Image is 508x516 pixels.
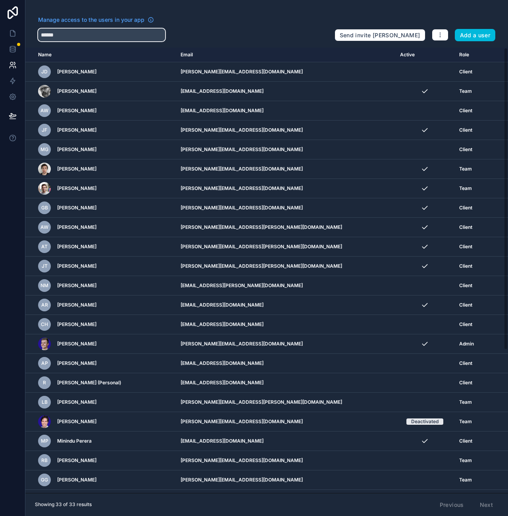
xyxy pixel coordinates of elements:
span: [PERSON_NAME] [57,302,96,308]
td: [PERSON_NAME][EMAIL_ADDRESS][DOMAIN_NAME] [176,159,395,179]
span: Team [459,88,472,94]
span: AW [40,107,48,114]
span: [PERSON_NAME] [57,107,96,114]
span: Client [459,127,472,133]
th: Role [454,48,485,62]
span: [PERSON_NAME] [57,88,96,94]
span: Client [459,69,472,75]
td: [PERSON_NAME][EMAIL_ADDRESS][DOMAIN_NAME] [176,198,395,218]
td: [EMAIL_ADDRESS][DOMAIN_NAME] [176,295,395,315]
span: JT [42,263,48,269]
td: [EMAIL_ADDRESS][DOMAIN_NAME] [176,432,395,451]
td: [PERSON_NAME][EMAIL_ADDRESS][PERSON_NAME][DOMAIN_NAME] [176,218,395,237]
td: [EMAIL_ADDRESS][DOMAIN_NAME] [176,373,395,393]
td: [PERSON_NAME][EMAIL_ADDRESS][DOMAIN_NAME] [176,121,395,140]
td: [PERSON_NAME][EMAIL_ADDRESS][DOMAIN_NAME] [176,62,395,82]
span: [PERSON_NAME] [57,341,96,347]
span: NM [40,282,48,289]
span: JD [41,69,48,75]
span: [PERSON_NAME] [57,69,96,75]
td: [EMAIL_ADDRESS][DOMAIN_NAME] [176,82,395,101]
span: [PERSON_NAME] [57,263,96,269]
span: Client [459,321,472,328]
span: Team [459,418,472,425]
td: [PERSON_NAME][EMAIL_ADDRESS][PERSON_NAME][DOMAIN_NAME] [176,393,395,412]
span: [PERSON_NAME] [57,282,96,289]
span: [PERSON_NAME] [57,127,96,133]
td: [PERSON_NAME][EMAIL_ADDRESS][PERSON_NAME][DOMAIN_NAME] [176,257,395,276]
span: Client [459,282,472,289]
span: [PERSON_NAME] [57,224,96,230]
div: scrollable content [25,48,508,493]
span: GB [41,205,48,211]
span: [PERSON_NAME] [57,360,96,366]
button: Add a user [455,29,496,42]
td: [PERSON_NAME][EMAIL_ADDRESS][DOMAIN_NAME] [176,334,395,354]
td: [PERSON_NAME][EMAIL_ADDRESS][DOMAIN_NAME] [176,490,395,509]
span: AR [41,302,48,308]
span: [PERSON_NAME] [57,166,96,172]
span: Client [459,360,472,366]
span: Manage access to the users in your app [38,16,144,24]
span: Client [459,438,472,444]
span: R [43,380,46,386]
td: [PERSON_NAME][EMAIL_ADDRESS][DOMAIN_NAME] [176,179,395,198]
span: Client [459,244,472,250]
div: Deactivated [411,418,439,425]
span: Team [459,399,472,405]
span: [PERSON_NAME] [57,185,96,192]
span: AT [41,244,48,250]
td: [EMAIL_ADDRESS][DOMAIN_NAME] [176,101,395,121]
td: [PERSON_NAME][EMAIL_ADDRESS][DOMAIN_NAME] [176,140,395,159]
span: AW [40,224,48,230]
td: [PERSON_NAME][EMAIL_ADDRESS][DOMAIN_NAME] [176,451,395,470]
span: [PERSON_NAME] [57,205,96,211]
span: Client [459,302,472,308]
td: [PERSON_NAME][EMAIL_ADDRESS][DOMAIN_NAME] [176,470,395,490]
span: GG [41,477,48,483]
td: [PERSON_NAME][EMAIL_ADDRESS][DOMAIN_NAME] [176,412,395,432]
span: JF [42,127,47,133]
span: AP [41,360,48,366]
span: Client [459,205,472,211]
td: [EMAIL_ADDRESS][DOMAIN_NAME] [176,315,395,334]
a: Manage access to the users in your app [38,16,154,24]
span: Client [459,263,472,269]
span: [PERSON_NAME] [57,457,96,464]
span: [PERSON_NAME] [57,399,96,405]
span: LB [42,399,48,405]
span: [PERSON_NAME] [57,418,96,425]
th: Active [395,48,455,62]
span: CH [41,321,48,328]
span: Client [459,146,472,153]
td: [PERSON_NAME][EMAIL_ADDRESS][PERSON_NAME][DOMAIN_NAME] [176,237,395,257]
td: [EMAIL_ADDRESS][DOMAIN_NAME] [176,354,395,373]
span: Team [459,477,472,483]
span: MG [40,146,48,153]
span: Minindu Perera [57,438,92,444]
span: [PERSON_NAME] [57,244,96,250]
span: [PERSON_NAME] [57,146,96,153]
span: Team [459,457,472,464]
th: Email [176,48,395,62]
button: Send invite [PERSON_NAME] [335,29,425,42]
span: Showing 33 of 33 results [35,501,92,508]
span: [PERSON_NAME] [57,477,96,483]
th: Name [25,48,176,62]
span: Team [459,166,472,172]
span: Client [459,224,472,230]
span: MP [41,438,48,444]
span: Team [459,185,472,192]
span: Admin [459,341,474,347]
span: [PERSON_NAME] (Personal) [57,380,121,386]
span: Client [459,107,472,114]
span: [PERSON_NAME] [57,321,96,328]
td: [EMAIL_ADDRESS][PERSON_NAME][DOMAIN_NAME] [176,276,395,295]
span: Client [459,380,472,386]
span: RB [41,457,48,464]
